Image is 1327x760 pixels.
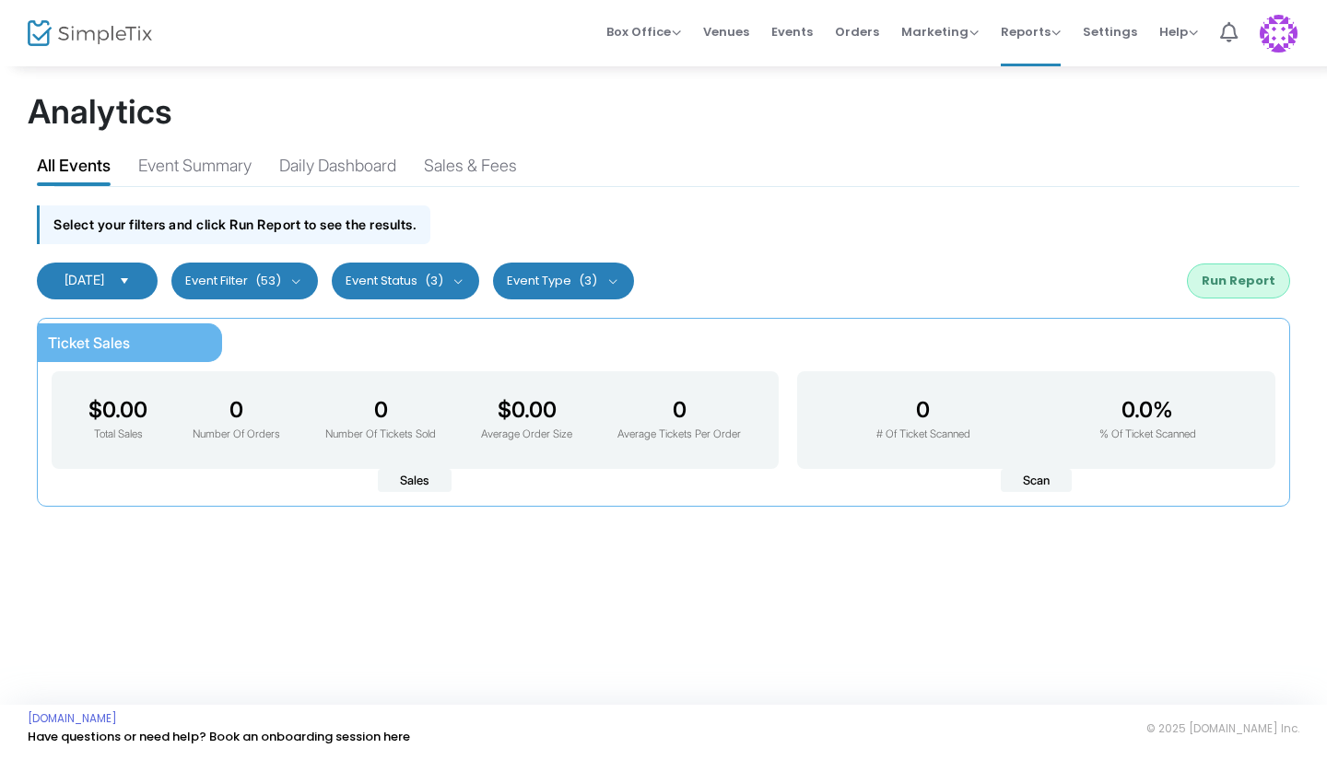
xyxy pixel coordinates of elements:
[606,23,681,41] span: Box Office
[424,153,517,185] div: Sales & Fees
[876,427,970,443] p: # Of Ticket Scanned
[37,205,430,243] div: Select your filters and click Run Report to see the results.
[1159,23,1198,41] span: Help
[1099,397,1196,423] h3: 0.0%
[835,8,879,55] span: Orders
[425,274,443,288] span: (3)
[703,8,749,55] span: Venues
[1001,23,1061,41] span: Reports
[579,274,597,288] span: (3)
[65,272,104,287] span: [DATE]
[325,427,436,443] p: Number Of Tickets Sold
[617,427,741,443] p: Average Tickets Per Order
[617,397,741,423] h3: 0
[771,8,813,55] span: Events
[378,469,452,493] span: Sales
[138,153,252,185] div: Event Summary
[28,728,410,745] a: Have questions or need help? Book an onboarding session here
[279,153,396,185] div: Daily Dashboard
[325,397,436,423] h3: 0
[37,153,111,185] div: All Events
[193,427,280,443] p: Number Of Orders
[1146,721,1299,736] span: © 2025 [DOMAIN_NAME] Inc.
[481,397,572,423] h3: $0.00
[1099,427,1196,443] p: % Of Ticket Scanned
[332,263,480,299] button: Event Status(3)
[28,92,1299,132] h1: Analytics
[112,274,137,288] button: Select
[193,397,280,423] h3: 0
[255,274,281,288] span: (53)
[1187,263,1290,298] button: Run Report
[88,397,147,423] h3: $0.00
[88,427,147,443] p: Total Sales
[48,333,130,352] span: Ticket Sales
[481,427,572,443] p: Average Order Size
[493,263,634,299] button: Event Type(3)
[876,397,970,423] h3: 0
[171,263,318,299] button: Event Filter(53)
[28,711,117,726] a: [DOMAIN_NAME]
[1083,8,1137,55] span: Settings
[1001,469,1072,493] span: Scan
[901,23,979,41] span: Marketing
